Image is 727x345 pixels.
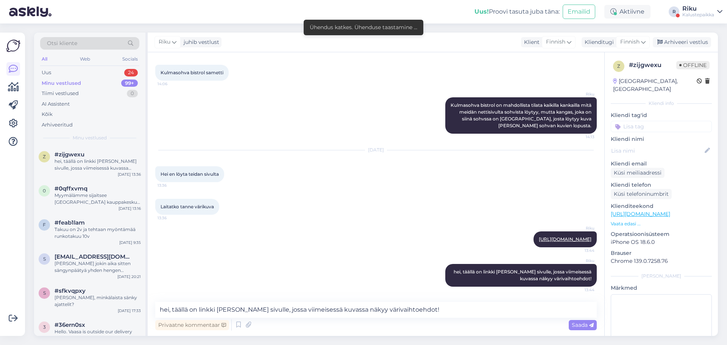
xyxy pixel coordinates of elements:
div: Proovi tasuta juba täna: [474,7,560,16]
div: [DATE] 13:36 [118,172,141,177]
p: Kliendi nimi [611,135,712,143]
span: z [43,154,46,159]
span: #feab1lam [55,219,85,226]
div: [GEOGRAPHIC_DATA], [GEOGRAPHIC_DATA] [613,77,697,93]
a: RikuKalustepaikka [682,6,722,18]
div: Kalustepaikka [682,12,714,18]
span: 13:44 [566,287,594,293]
div: # zijgwexu [629,61,676,70]
div: 0 [127,90,138,97]
div: [DATE] 9:35 [119,240,141,245]
div: Kõik [42,111,53,118]
div: hei, täällä on linkki [PERSON_NAME] sivulle, jossa viimeisessä kuvassa näkyy värivaihtoehdot! [55,158,141,172]
span: 3 [43,324,46,330]
div: Aktiivne [604,5,651,19]
div: Küsi telefoninumbrit [611,189,672,199]
span: #zijgwexu [55,151,84,158]
p: Klienditeekond [611,202,712,210]
span: 14:06 [158,81,186,87]
p: Brauser [611,249,712,257]
span: 14:13 [566,134,594,140]
div: Web [78,54,92,64]
span: Offline [676,61,710,69]
div: Takuu on 2v ja tehtaan myöntämää runkotakuu 10v [55,226,141,240]
p: Chrome 139.0.7258.76 [611,257,712,265]
div: 99+ [121,80,138,87]
div: [PERSON_NAME] [611,273,712,279]
span: seijamk@gmail.com [55,253,133,260]
div: Küsi meiliaadressi [611,168,665,178]
span: Riku [566,91,594,97]
div: Riku [682,6,714,12]
span: Finnish [620,38,640,46]
p: Kliendi telefon [611,181,712,189]
input: Lisa nimi [611,147,703,155]
div: 24 [124,69,138,76]
div: Klient [521,38,540,46]
span: s [43,290,46,296]
span: 13:44 [566,248,594,253]
div: Arhiveeri vestlus [653,37,711,47]
div: Klienditugi [582,38,614,46]
span: #0qffxvmq [55,185,87,192]
div: Tiimi vestlused [42,90,79,97]
span: Hei en löyta teidan sivulta [161,171,219,177]
p: Operatsioonisüsteem [611,230,712,238]
span: f [43,222,46,228]
span: Minu vestlused [73,134,107,141]
button: Emailid [563,5,595,19]
span: Kulmasohva bistrol on mahdollista tilata kaikilla kankailla mitä meidän nettisivulta sohvista löy... [451,102,593,128]
div: [DATE] 17:33 [118,308,141,314]
div: Privaatne kommentaar [155,320,229,330]
div: Ühendus katkes. Ühenduse taastamine ... [310,23,417,31]
span: hei, täällä on linkki [PERSON_NAME] sivulle, jossa viimeisessä kuvassa näkyy värivaihtoehdot! [454,269,593,281]
div: All [40,54,49,64]
p: Vaata edasi ... [611,220,712,227]
span: #sfkvqpxy [55,287,86,294]
div: [PERSON_NAME], minkälaista sänky ajattelit? [55,294,141,308]
span: 13:36 [158,215,186,221]
div: AI Assistent [42,100,70,108]
span: Riku [566,225,594,231]
div: Socials [121,54,139,64]
div: juhib vestlust [181,38,219,46]
span: Riku [159,38,170,46]
div: [PERSON_NAME] jokin aika sitten sängynpäätyä yhden hengen sänkyyn, lev. 75-80cm. Löytyykö sellaista? [55,260,141,274]
span: Laitatko tanne värikuva [161,204,214,209]
p: iPhone OS 18.6.0 [611,238,712,246]
span: s [43,256,46,262]
a: [URL][DOMAIN_NAME] [539,236,591,242]
span: Finnish [546,38,565,46]
input: Lisa tag [611,121,712,132]
span: 13:36 [158,183,186,188]
div: [DATE] [155,147,597,153]
div: Uus [42,69,51,76]
div: Arhiveeritud [42,121,73,129]
div: [DATE] 13:16 [119,206,141,211]
p: Märkmed [611,284,712,292]
span: #36ern0sx [55,322,85,328]
img: Askly Logo [6,39,20,53]
p: Kliendi email [611,160,712,168]
span: Kulmasohva bistrol sametti [161,70,223,75]
span: Riku [566,258,594,264]
div: Myymälämme sijaitsee [GEOGRAPHIC_DATA] kauppakeskus [GEOGRAPHIC_DATA], osoite on [STREET_ADDRESS]. [55,192,141,206]
p: Kliendi tag'id [611,111,712,119]
div: Hello. Vaasa is outside our delivery area, we recommend that you pick it up yourself or use anoth... [55,328,141,342]
a: [URL][DOMAIN_NAME] [611,211,670,217]
div: Kliendi info [611,100,712,107]
span: 0 [43,188,46,194]
span: Otsi kliente [47,39,77,47]
div: Minu vestlused [42,80,81,87]
b: Uus! [474,8,489,15]
div: [DATE] 20:21 [117,274,141,279]
span: Saada [572,322,594,328]
span: z [617,63,620,69]
div: R [669,6,679,17]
